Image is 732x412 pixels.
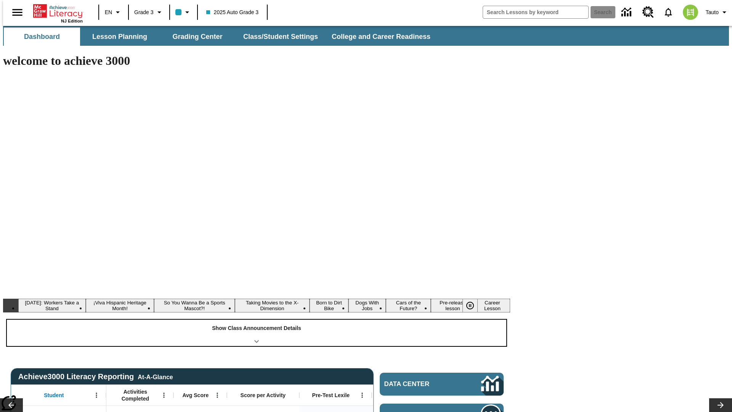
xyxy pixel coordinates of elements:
button: Slide 1 Labor Day: Workers Take a Stand [18,299,86,312]
span: Student [44,392,64,399]
span: Data Center [384,380,456,388]
div: Pause [462,299,485,312]
div: At-A-Glance [138,372,173,381]
button: Profile/Settings [703,5,732,19]
button: Open Menu [158,389,170,401]
img: avatar image [683,5,698,20]
span: Grade 3 [134,8,154,16]
h1: welcome to achieve 3000 [3,54,510,68]
a: Notifications [658,2,678,22]
a: Data Center [380,373,504,396]
span: NJ Edition [61,19,83,23]
span: Tauto [706,8,719,16]
button: Slide 9 Career Lesson [475,299,510,312]
button: Lesson Planning [82,27,158,46]
span: 2025 Auto Grade 3 [206,8,259,16]
div: SubNavbar [3,26,729,46]
p: Show Class Announcement Details [212,324,301,332]
button: College and Career Readiness [326,27,437,46]
button: Slide 7 Cars of the Future? [386,299,431,312]
button: Slide 8 Pre-release lesson [431,299,475,312]
button: Open side menu [6,1,29,24]
button: Select a new avatar [678,2,703,22]
button: Grading Center [159,27,236,46]
button: Lesson carousel, Next [709,398,732,412]
button: Open Menu [212,389,223,401]
a: Home [33,3,83,19]
div: Show Class Announcement Details [7,320,506,346]
button: Language: EN, Select a language [101,5,126,19]
button: Open Menu [91,389,102,401]
button: Slide 2 ¡Viva Hispanic Heritage Month! [86,299,154,312]
button: Slide 5 Born to Dirt Bike [310,299,348,312]
div: Home [33,3,83,23]
span: EN [105,8,112,16]
div: SubNavbar [3,27,437,46]
button: Grade: Grade 3, Select a grade [131,5,167,19]
button: Open Menu [356,389,368,401]
button: Slide 6 Dogs With Jobs [348,299,386,312]
button: Class/Student Settings [237,27,324,46]
button: Class color is light blue. Change class color [172,5,195,19]
a: Resource Center, Will open in new tab [638,2,658,23]
span: Avg Score [182,392,209,399]
span: Activities Completed [110,388,161,402]
span: Achieve3000 Literacy Reporting [18,372,173,381]
button: Slide 3 So You Wanna Be a Sports Mascot?! [154,299,235,312]
button: Pause [462,299,478,312]
a: Data Center [617,2,638,23]
button: Dashboard [4,27,80,46]
span: Score per Activity [241,392,286,399]
input: search field [483,6,588,18]
button: Slide 4 Taking Movies to the X-Dimension [235,299,310,312]
span: Pre-Test Lexile [312,392,350,399]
